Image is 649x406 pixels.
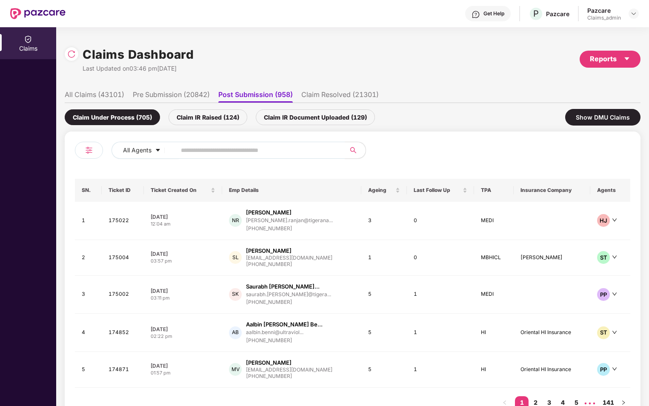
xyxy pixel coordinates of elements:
span: down [612,292,617,297]
td: 1 [361,240,407,276]
div: [DATE] [151,287,215,294]
span: down [612,366,617,372]
th: Insurance Company [514,179,590,202]
div: Get Help [483,10,504,17]
div: ST [597,326,610,339]
div: [PERSON_NAME] [246,209,292,217]
span: Ageing [368,187,394,194]
h1: Claims Dashboard [83,45,194,64]
td: 1 [407,314,474,352]
div: [DATE] [151,213,215,220]
td: 5 [361,352,407,388]
button: All Agentscaret-down [112,142,179,159]
td: 0 [407,202,474,240]
td: 175004 [102,240,144,276]
div: [DATE] [151,250,215,257]
div: PP [597,363,610,376]
div: 03:57 pm [151,257,215,265]
span: left [502,400,507,405]
div: [PHONE_NUMBER] [246,298,331,306]
th: Ageing [361,179,407,202]
div: [EMAIL_ADDRESS][DOMAIN_NAME] [246,367,332,372]
th: TPA [474,179,514,202]
td: 3 [361,202,407,240]
li: Pre Submission (20842) [133,90,210,103]
div: saurabh.[PERSON_NAME]@tigera... [246,292,331,297]
td: 4 [75,314,102,352]
div: [PHONE_NUMBER] [246,225,333,233]
td: 1 [75,202,102,240]
td: MBHICL [474,240,514,276]
div: 01:57 pm [151,369,215,377]
td: 1 [407,352,474,388]
span: right [621,400,626,405]
div: [DATE] [151,362,215,369]
div: Claim Under Process (705) [65,109,160,125]
div: NR [229,214,242,227]
div: HJ [597,214,610,227]
td: HI [474,352,514,388]
img: svg+xml;base64,PHN2ZyBpZD0iQ2xhaW0iIHhtbG5zPSJodHRwOi8vd3d3LnczLm9yZy8yMDAwL3N2ZyIgd2lkdGg9IjIwIi... [24,35,32,43]
div: [EMAIL_ADDRESS][DOMAIN_NAME] [246,255,332,260]
li: All Claims (43101) [65,90,124,103]
img: svg+xml;base64,PHN2ZyBpZD0iSGVscC0zMngzMiIgeG1sbnM9Imh0dHA6Ly93d3cudzMub3JnLzIwMDAvc3ZnIiB3aWR0aD... [472,10,480,19]
div: [PERSON_NAME] [246,247,292,255]
td: 175002 [102,276,144,314]
img: svg+xml;base64,PHN2ZyB4bWxucz0iaHR0cDovL3d3dy53My5vcmcvMjAwMC9zdmciIHdpZHRoPSIyNCIgaGVpZ2h0PSIyNC... [84,145,94,155]
td: 3 [75,276,102,314]
div: SL [229,251,242,264]
td: 1 [407,276,474,314]
span: P [533,9,539,19]
td: 5 [361,314,407,352]
th: Emp Details [222,179,361,202]
div: Saurabh [PERSON_NAME]... [246,283,320,291]
th: Ticket ID [102,179,144,202]
div: Reports [590,54,630,64]
td: 5 [75,352,102,388]
li: Claim Resolved (21301) [301,90,379,103]
img: svg+xml;base64,PHN2ZyBpZD0iUmVsb2FkLTMyeDMyIiB4bWxucz0iaHR0cDovL3d3dy53My5vcmcvMjAwMC9zdmciIHdpZH... [67,50,76,58]
span: search [345,147,361,154]
span: down [612,330,617,335]
img: New Pazcare Logo [10,8,66,19]
div: AB [229,326,242,339]
div: PP [597,288,610,301]
div: 12:04 am [151,220,215,228]
td: Oriental HI Insurance [514,314,590,352]
span: Ticket Created On [151,187,209,194]
span: All Agents [123,146,152,155]
td: 174871 [102,352,144,388]
div: Claim IR Document Uploaded (129) [256,109,375,125]
th: Agents [590,179,630,202]
td: Oriental HI Insurance [514,352,590,388]
button: search [345,142,366,159]
span: caret-down [155,147,161,154]
span: down [612,217,617,223]
div: SK [229,288,242,301]
div: 03:11 pm [151,294,215,302]
td: HI [474,314,514,352]
td: 174852 [102,314,144,352]
span: Last Follow Up [414,187,461,194]
div: Claim IR Raised (124) [169,109,247,125]
span: down [612,254,617,260]
div: Last Updated on 03:46 pm[DATE] [83,64,194,73]
span: caret-down [623,55,630,62]
td: 175022 [102,202,144,240]
td: MEDI [474,202,514,240]
img: svg+xml;base64,PHN2ZyBpZD0iRHJvcGRvd24tMzJ4MzIiIHhtbG5zPSJodHRwOi8vd3d3LnczLm9yZy8yMDAwL3N2ZyIgd2... [630,10,637,17]
div: [PERSON_NAME] [246,359,292,367]
div: Pazcare [546,10,569,18]
td: 5 [361,276,407,314]
div: aalbin.benni@ultraviol... [246,329,303,335]
th: Ticket Created On [144,179,222,202]
div: Pazcare [587,6,621,14]
div: [DATE] [151,326,215,333]
div: MV [229,363,242,376]
td: [PERSON_NAME] [514,240,590,276]
div: 02:22 pm [151,333,215,340]
div: [PHONE_NUMBER] [246,372,332,380]
th: Last Follow Up [407,179,474,202]
div: [PHONE_NUMBER] [246,337,323,345]
td: 2 [75,240,102,276]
